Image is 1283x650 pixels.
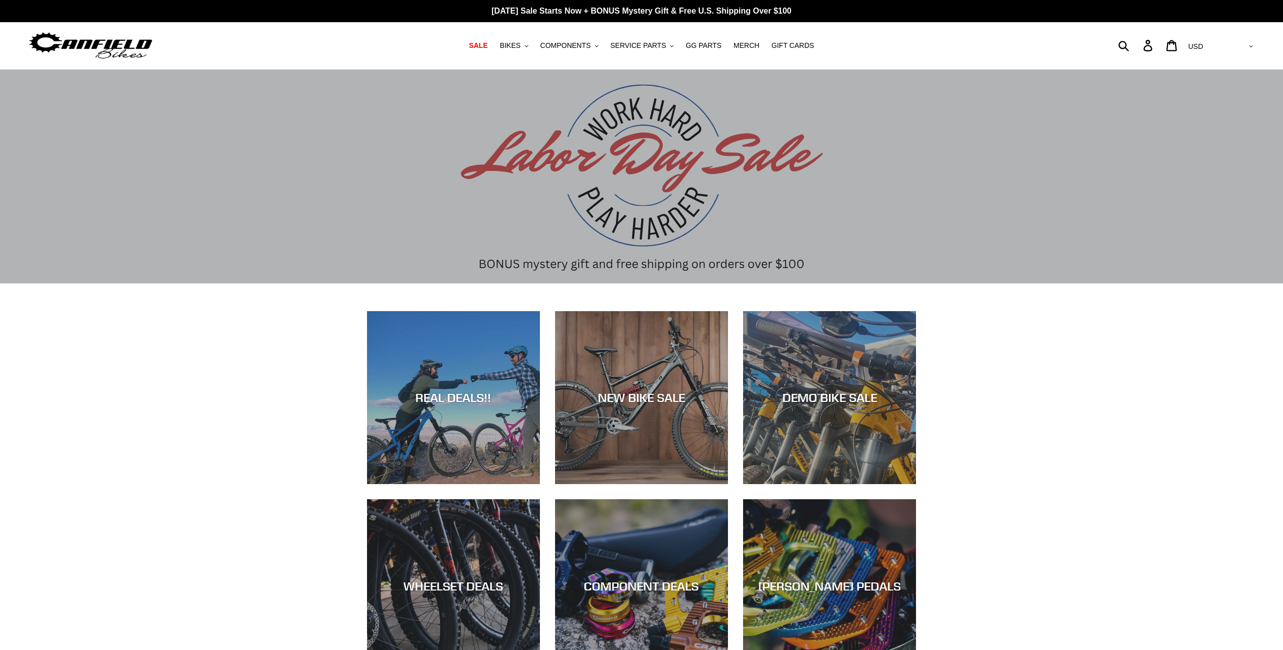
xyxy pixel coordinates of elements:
[1124,34,1149,56] input: Search
[605,39,679,52] button: SERVICE PARTS
[766,39,819,52] a: GIFT CARDS
[367,390,540,405] div: REAL DEALS!!
[28,30,154,62] img: Canfield Bikes
[555,578,728,593] div: COMPONENT DEALS
[500,41,520,50] span: BIKES
[555,311,728,484] a: NEW BIKE SALE
[464,39,493,52] a: SALE
[469,41,487,50] span: SALE
[610,41,666,50] span: SERVICE PARTS
[743,390,916,405] div: DEMO BIKE SALE
[681,39,726,52] a: GG PARTS
[535,39,603,52] button: COMPONENTS
[743,578,916,593] div: [PERSON_NAME] PEDALS
[728,39,764,52] a: MERCH
[771,41,814,50] span: GIFT CARDS
[743,311,916,484] a: DEMO BIKE SALE
[555,390,728,405] div: NEW BIKE SALE
[495,39,533,52] button: BIKES
[686,41,721,50] span: GG PARTS
[540,41,591,50] span: COMPONENTS
[734,41,759,50] span: MERCH
[367,578,540,593] div: WHEELSET DEALS
[367,311,540,484] a: REAL DEALS!!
